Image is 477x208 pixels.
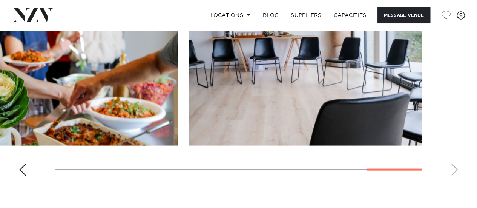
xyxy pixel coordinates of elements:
[377,7,430,23] button: Message Venue
[12,8,53,22] img: nzv-logo.png
[257,7,285,23] a: BLOG
[328,7,373,23] a: Capacities
[204,7,257,23] a: Locations
[285,7,327,23] a: SUPPLIERS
